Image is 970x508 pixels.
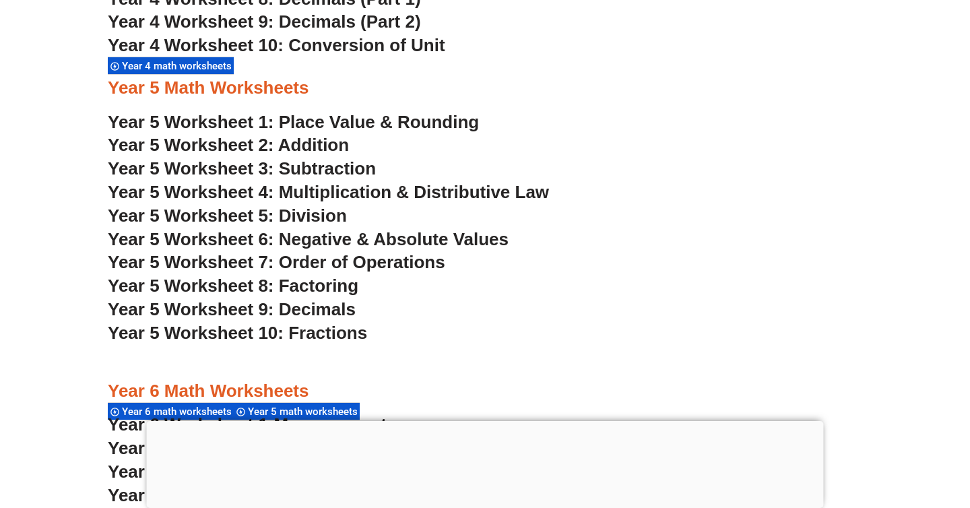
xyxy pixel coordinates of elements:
span: Year 6 Worksheet 3: [108,462,274,482]
div: Year 6 math worksheets [108,402,234,420]
span: Year 6 Worksheet 4: [108,485,274,505]
span: Year 6 Worksheet 1: [108,414,274,435]
iframe: Advertisement [147,421,824,505]
a: Year 6 Worksheet 4:Percents [108,485,348,505]
a: Year 5 Worksheet 1: Place Value & Rounding [108,112,479,132]
a: Year 4 Worksheet 10: Conversion of Unit [108,35,445,55]
a: Year 5 Worksheet 4: Multiplication & Distributive Law [108,182,549,202]
a: Year 5 Worksheet 10: Fractions [108,323,367,343]
a: Year 6 Worksheet 2:Decimals [108,438,351,458]
iframe: Chat Widget [739,356,970,508]
a: Year 5 Worksheet 3: Subtraction [108,158,376,179]
a: Year 5 Worksheet 5: Division [108,205,347,226]
span: Year 6 Worksheet 2: [108,438,274,458]
a: Year 5 Worksheet 2: Addition [108,135,349,155]
h3: Year 5 Math Worksheets [108,77,862,100]
a: Year 5 Worksheet 8: Factoring [108,276,358,296]
a: Year 5 Worksheet 7: Order of Operations [108,252,445,272]
span: Measurement [274,414,387,435]
a: Year 6 Worksheet 1:Measurement [108,414,387,435]
div: Year 5 math worksheets [234,402,360,420]
a: Year 5 Worksheet 6: Negative & Absolute Values [108,229,509,249]
a: Year 4 Worksheet 9: Decimals (Part 2) [108,11,421,32]
span: Year 4 math worksheets [122,60,236,72]
span: Year 5 math worksheets [248,406,362,418]
a: Year 6 Worksheet 3:Fractions [108,462,352,482]
div: Year 4 math worksheets [108,57,234,75]
span: Year 6 math worksheets [122,406,236,418]
h3: Year 6 Math Worksheets [108,380,862,403]
a: Year 5 Worksheet 9: Decimals [108,299,356,319]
